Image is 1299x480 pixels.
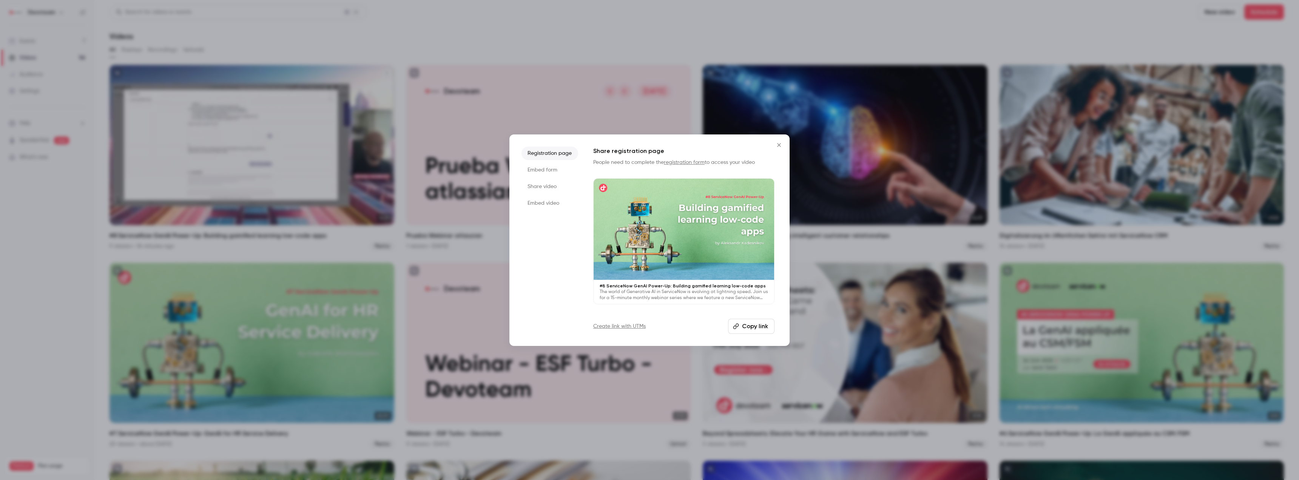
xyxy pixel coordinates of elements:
[771,137,787,153] button: Close
[521,180,578,193] li: Share video
[593,323,646,330] a: Create link with UTMs
[521,163,578,177] li: Embed form
[593,147,774,156] h1: Share registration page
[728,319,774,334] button: Copy link
[593,159,774,166] p: People need to complete the to access your video
[600,283,768,289] p: #8 ServiceNow GenAI Power-Up: Building gamified learning low-code apps
[521,196,578,210] li: Embed video
[600,289,768,301] p: The world of Generative AI in ServiceNow is evolving at lightning speed. Join us for a 15-minute ...
[593,178,774,305] a: #8 ServiceNow GenAI Power-Up: Building gamified learning low-code appsThe world of Generative AI ...
[664,160,705,165] a: registration form
[521,147,578,160] li: Registration page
